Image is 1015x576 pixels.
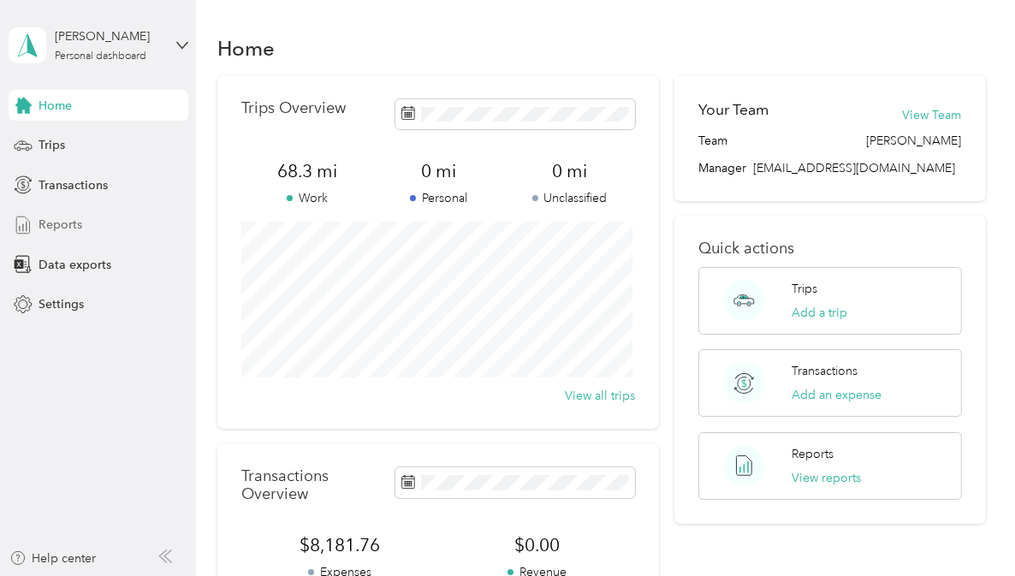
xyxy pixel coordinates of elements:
[372,159,503,183] span: 0 mi
[241,189,372,207] p: Work
[919,480,1015,576] iframe: Everlance-gr Chat Button Frame
[372,189,503,207] p: Personal
[698,159,746,177] span: Manager
[39,295,84,313] span: Settings
[55,51,146,62] div: Personal dashboard
[792,469,861,487] button: View reports
[792,445,834,463] p: Reports
[792,386,881,404] button: Add an expense
[792,362,858,380] p: Transactions
[9,549,97,567] button: Help center
[39,216,82,234] span: Reports
[241,467,387,503] p: Transactions Overview
[39,176,108,194] span: Transactions
[867,132,962,150] span: [PERSON_NAME]
[698,99,769,121] h2: Your Team
[241,99,346,117] p: Trips Overview
[504,189,635,207] p: Unclassified
[504,159,635,183] span: 0 mi
[241,533,438,557] span: $8,181.76
[698,240,962,258] p: Quick actions
[698,132,727,150] span: Team
[438,533,635,557] span: $0.00
[565,387,635,405] button: View all trips
[39,256,111,274] span: Data exports
[903,106,962,124] button: View Team
[792,304,847,322] button: Add a trip
[792,280,817,298] p: Trips
[55,27,162,45] div: [PERSON_NAME]
[754,161,956,175] span: [EMAIL_ADDRESS][DOMAIN_NAME]
[217,39,275,57] h1: Home
[39,136,65,154] span: Trips
[39,97,72,115] span: Home
[241,159,372,183] span: 68.3 mi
